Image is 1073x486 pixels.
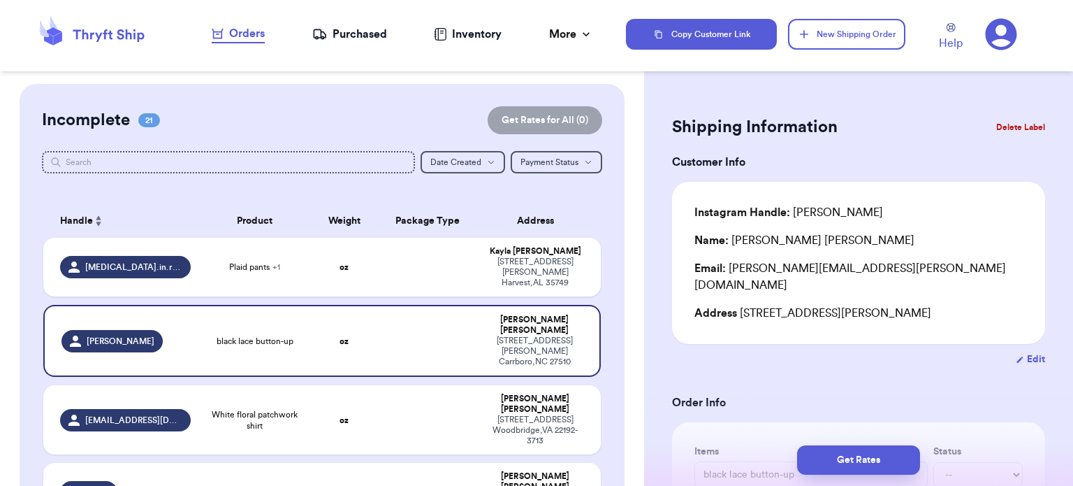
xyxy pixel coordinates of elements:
strong: oz [340,416,349,424]
button: Get Rates [797,445,920,475]
span: Handle [60,214,93,229]
button: Edit [1016,352,1045,366]
span: Instagram Handle: [694,207,790,218]
div: [STREET_ADDRESS][PERSON_NAME] Carrboro , NC 27510 [486,336,583,367]
button: Get Rates for All (0) [488,106,602,134]
div: [PERSON_NAME] [PERSON_NAME] [486,315,583,336]
div: [PERSON_NAME] [PERSON_NAME] [486,394,584,415]
button: Delete Label [991,112,1051,143]
span: Payment Status [520,158,578,166]
button: Copy Customer Link [626,19,777,50]
a: Purchased [312,26,387,43]
div: Orders [212,25,265,42]
div: More [549,26,593,43]
h2: Incomplete [42,109,130,131]
h3: Order Info [672,394,1045,411]
a: Help [939,23,963,52]
span: Plaid pants [229,262,280,273]
th: Package Type [378,204,479,238]
span: [MEDICAL_DATA].in.rose.blush [85,262,183,273]
div: [STREET_ADDRESS] Woodbridge , VA 22192-3713 [486,415,584,446]
span: Address [694,308,737,319]
th: Product [199,204,311,238]
button: Payment Status [511,151,602,173]
span: 21 [138,113,160,127]
strong: oz [340,263,349,271]
strong: oz [340,337,349,345]
span: [EMAIL_ADDRESS][DOMAIN_NAME] [85,415,183,426]
div: [STREET_ADDRESS][PERSON_NAME] [694,305,1023,322]
button: Sort ascending [93,213,104,229]
div: Kayla [PERSON_NAME] [486,246,584,257]
span: [PERSON_NAME] [87,336,154,347]
span: Date Created [430,158,481,166]
th: Weight [311,204,378,238]
span: Email: [694,263,726,274]
button: New Shipping Order [788,19,905,50]
div: [PERSON_NAME] [PERSON_NAME] [694,232,914,249]
span: + 1 [272,263,280,271]
input: Search [42,151,415,173]
span: black lace button-up [217,336,293,347]
h2: Shipping Information [672,116,838,138]
span: Name: [694,235,729,246]
div: [PERSON_NAME][EMAIL_ADDRESS][PERSON_NAME][DOMAIN_NAME] [694,260,1023,294]
span: Help [939,35,963,52]
h3: Customer Info [672,154,1045,171]
th: Address [478,204,601,238]
button: Date Created [421,151,505,173]
a: Orders [212,25,265,43]
span: White floral patchwork shirt [207,409,302,431]
a: Inventory [434,26,502,43]
div: [PERSON_NAME] [694,204,883,221]
div: [STREET_ADDRESS][PERSON_NAME] Harvest , AL 35749 [486,257,584,288]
